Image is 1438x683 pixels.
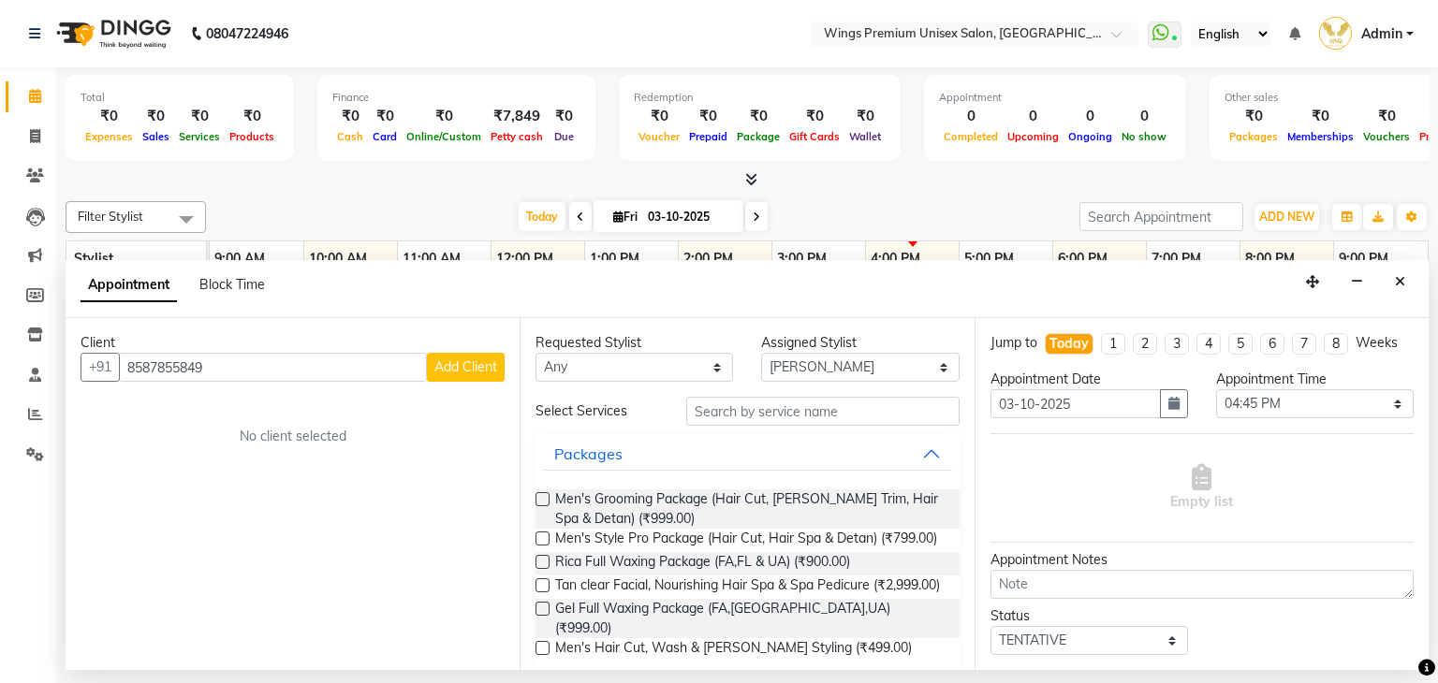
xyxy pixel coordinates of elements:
[1147,245,1206,272] a: 7:00 PM
[81,269,177,302] span: Appointment
[732,106,785,127] div: ₹0
[1324,333,1348,355] li: 8
[427,353,505,382] button: Add Client
[1053,245,1112,272] a: 6:00 PM
[785,130,844,143] span: Gift Cards
[866,245,925,272] a: 4:00 PM
[225,130,279,143] span: Products
[125,427,460,446] div: No client selected
[1319,17,1352,50] img: Admin
[434,358,497,375] span: Add Client
[1228,333,1253,355] li: 5
[1165,333,1189,355] li: 3
[1283,106,1358,127] div: ₹0
[543,437,951,471] button: Packages
[521,401,672,421] div: Select Services
[138,106,174,127] div: ₹0
[1216,370,1414,389] div: Appointment Time
[1292,333,1316,355] li: 7
[939,106,1003,127] div: 0
[844,106,886,127] div: ₹0
[48,7,176,60] img: logo
[1334,245,1393,272] a: 9:00 PM
[990,389,1161,418] input: yyyy-mm-dd
[585,245,644,272] a: 1:00 PM
[1361,24,1402,44] span: Admin
[402,130,486,143] span: Online/Custom
[81,353,120,382] button: +91
[990,333,1037,353] div: Jump to
[844,130,886,143] span: Wallet
[81,130,138,143] span: Expenses
[990,606,1188,626] div: Status
[732,130,785,143] span: Package
[1225,106,1283,127] div: ₹0
[332,106,368,127] div: ₹0
[686,397,960,426] input: Search by service name
[1259,210,1314,224] span: ADD NEW
[78,209,143,224] span: Filter Stylist
[1255,204,1319,230] button: ADD NEW
[402,106,486,127] div: ₹0
[761,333,959,353] div: Assigned Stylist
[990,370,1188,389] div: Appointment Date
[81,333,505,353] div: Client
[939,130,1003,143] span: Completed
[225,106,279,127] div: ₹0
[642,203,736,231] input: 2025-10-03
[74,250,113,267] span: Stylist
[332,130,368,143] span: Cash
[492,245,558,272] a: 12:00 PM
[1196,333,1221,355] li: 4
[81,106,138,127] div: ₹0
[1101,333,1125,355] li: 1
[174,106,225,127] div: ₹0
[368,106,402,127] div: ₹0
[119,353,427,382] input: Search by Name/Mobile/Email/Code
[1225,130,1283,143] span: Packages
[609,210,642,224] span: Fri
[1049,334,1089,354] div: Today
[785,106,844,127] div: ₹0
[398,245,465,272] a: 11:00 AM
[368,130,402,143] span: Card
[555,638,912,661] span: Men's Hair Cut, Wash & [PERSON_NAME] Styling (₹499.00)
[684,106,732,127] div: ₹0
[555,552,850,575] span: Rica Full Waxing Package (FA,FL & UA) (₹900.00)
[1283,130,1358,143] span: Memberships
[138,130,174,143] span: Sales
[1387,268,1414,297] button: Close
[554,443,623,465] div: Packages
[1117,130,1171,143] span: No show
[555,599,944,638] span: Gel Full Waxing Package (FA,[GEOGRAPHIC_DATA],UA) (₹999.00)
[555,575,940,599] span: Tan clear Facial, Nourishing Hair Spa & Spa Pedicure (₹2,999.00)
[1064,130,1117,143] span: Ongoing
[304,245,372,272] a: 10:00 AM
[1064,106,1117,127] div: 0
[1079,202,1243,231] input: Search Appointment
[206,7,288,60] b: 08047224946
[1240,245,1299,272] a: 8:00 PM
[679,245,738,272] a: 2:00 PM
[1358,130,1415,143] span: Vouchers
[550,130,579,143] span: Due
[939,90,1171,106] div: Appointment
[174,130,225,143] span: Services
[1358,106,1415,127] div: ₹0
[555,529,937,552] span: Men's Style Pro Package (Hair Cut, Hair Spa & Detan) (₹799.00)
[960,245,1019,272] a: 5:00 PM
[1117,106,1171,127] div: 0
[486,130,548,143] span: Petty cash
[1170,464,1233,512] span: Empty list
[210,245,270,272] a: 9:00 AM
[555,489,944,529] span: Men's Grooming Package (Hair Cut, [PERSON_NAME] Trim, Hair Spa & Detan) (₹999.00)
[634,90,886,106] div: Redemption
[684,130,732,143] span: Prepaid
[536,333,733,353] div: Requested Stylist
[1003,130,1064,143] span: Upcoming
[486,106,548,127] div: ₹7,849
[199,276,265,293] span: Block Time
[548,106,580,127] div: ₹0
[519,202,565,231] span: Today
[634,130,684,143] span: Voucher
